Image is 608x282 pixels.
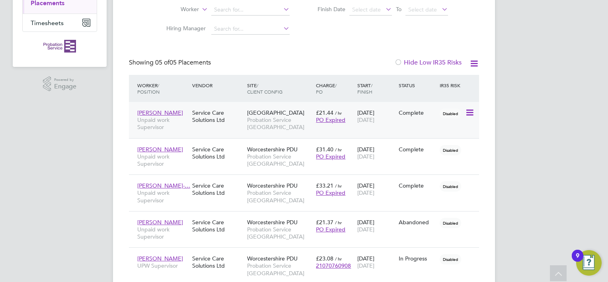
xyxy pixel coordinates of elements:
[335,183,342,189] span: / hr
[357,82,372,95] span: / Finish
[438,78,465,92] div: IR35 Risk
[22,40,97,53] a: Go to home page
[247,82,283,95] span: / Client Config
[399,146,436,153] div: Complete
[211,23,290,35] input: Search for...
[440,181,461,192] span: Disabled
[316,146,333,153] span: £31.40
[190,78,245,92] div: Vendor
[190,215,245,237] div: Service Care Solutions Ltd
[43,76,77,92] a: Powered byEngage
[440,254,461,264] span: Disabled
[160,25,206,32] label: Hiring Manager
[245,78,314,99] div: Site
[399,255,436,262] div: In Progress
[23,14,97,31] button: Timesheets
[316,153,345,160] span: PO Expired
[135,251,479,257] a: [PERSON_NAME]UPW SupervisorService Care Solutions LtdWorcestershire PDUProbation Service [GEOGRAP...
[155,59,170,67] span: 05 of
[316,219,333,226] span: £21.37
[440,218,461,228] span: Disabled
[399,219,436,226] div: Abandoned
[137,146,183,153] span: [PERSON_NAME]
[335,256,342,262] span: / hr
[129,59,212,67] div: Showing
[43,40,76,53] img: probationservice-logo-retina.png
[137,182,190,189] span: [PERSON_NAME]-…
[316,116,345,123] span: PO Expired
[397,78,438,92] div: Status
[316,82,337,95] span: / PO
[314,78,355,99] div: Charge
[357,226,374,233] span: [DATE]
[335,219,342,225] span: / hr
[355,178,397,200] div: [DATE]
[316,262,351,269] span: 21070760908
[355,215,397,237] div: [DATE]
[316,182,333,189] span: £33.21
[357,189,374,196] span: [DATE]
[357,116,374,123] span: [DATE]
[394,59,462,67] label: Hide Low IR35 Risks
[394,4,404,14] span: To
[440,145,461,155] span: Disabled
[357,153,374,160] span: [DATE]
[190,142,245,164] div: Service Care Solutions Ltd
[335,147,342,153] span: / hr
[137,219,183,226] span: [PERSON_NAME]
[137,262,188,269] span: UPW Supervisor
[190,178,245,200] div: Service Care Solutions Ltd
[247,226,312,240] span: Probation Service [GEOGRAPHIC_DATA]
[316,255,333,262] span: £23.08
[247,116,312,131] span: Probation Service [GEOGRAPHIC_DATA]
[399,109,436,116] div: Complete
[135,78,190,99] div: Worker
[316,226,345,233] span: PO Expired
[247,189,312,204] span: Probation Service [GEOGRAPHIC_DATA]
[135,214,479,221] a: [PERSON_NAME]Unpaid work SupervisorService Care Solutions LtdWorcestershire PDUProbation Service ...
[247,255,298,262] span: Worcestershire PDU
[335,110,342,116] span: / hr
[355,251,397,273] div: [DATE]
[440,108,461,119] span: Disabled
[135,105,479,112] a: [PERSON_NAME]Unpaid work SupervisorService Care Solutions Ltd[GEOGRAPHIC_DATA]Probation Service [...
[54,76,76,83] span: Powered by
[137,226,188,240] span: Unpaid work Supervisor
[247,153,312,167] span: Probation Service [GEOGRAPHIC_DATA]
[247,182,298,189] span: Worcestershire PDU
[137,153,188,167] span: Unpaid work Supervisor
[247,109,304,116] span: [GEOGRAPHIC_DATA]
[137,189,188,204] span: Unpaid work Supervisor
[31,19,64,27] span: Timesheets
[316,189,345,196] span: PO Expired
[135,178,479,184] a: [PERSON_NAME]-…Unpaid work SupervisorService Care Solutions LtdWorcestershire PDUProbation Servic...
[247,146,298,153] span: Worcestershire PDU
[54,83,76,90] span: Engage
[137,109,183,116] span: [PERSON_NAME]
[576,256,579,266] div: 9
[137,116,188,131] span: Unpaid work Supervisor
[137,255,183,262] span: [PERSON_NAME]
[247,219,298,226] span: Worcestershire PDU
[576,250,602,276] button: Open Resource Center, 9 new notifications
[310,6,345,13] label: Finish Date
[155,59,211,67] span: 05 Placements
[190,251,245,273] div: Service Care Solutions Ltd
[355,105,397,127] div: [DATE]
[135,141,479,148] a: [PERSON_NAME]Unpaid work SupervisorService Care Solutions LtdWorcestershire PDUProbation Service ...
[137,82,160,95] span: / Position
[399,182,436,189] div: Complete
[352,6,381,13] span: Select date
[247,262,312,276] span: Probation Service [GEOGRAPHIC_DATA]
[355,78,397,99] div: Start
[153,6,199,14] label: Worker
[357,262,374,269] span: [DATE]
[408,6,437,13] span: Select date
[211,4,290,16] input: Search for...
[316,109,333,116] span: £21.44
[190,105,245,127] div: Service Care Solutions Ltd
[355,142,397,164] div: [DATE]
